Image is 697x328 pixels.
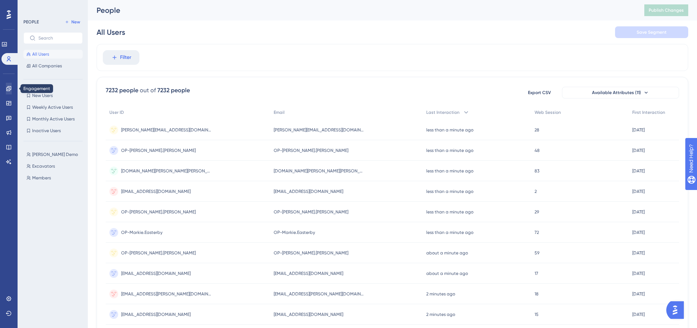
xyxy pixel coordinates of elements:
iframe: UserGuiding AI Assistant Launcher [666,299,688,321]
span: All Users [32,51,49,57]
span: [PERSON_NAME][EMAIL_ADDRESS][DOMAIN_NAME] [121,127,213,133]
time: [DATE] [632,189,645,194]
span: [EMAIL_ADDRESS][DOMAIN_NAME] [121,271,191,276]
span: 72 [535,230,539,235]
span: Filter [120,53,131,62]
button: Available Attributes (11) [562,87,679,98]
span: Email [274,109,285,115]
span: OP-[PERSON_NAME].[PERSON_NAME] [274,148,348,153]
button: New Users [23,91,83,100]
button: Inactive Users [23,126,83,135]
time: less than a minute ago [426,127,473,133]
span: [PERSON_NAME] Demo [32,152,78,157]
span: Excavators [32,163,55,169]
span: OP-[PERSON_NAME].[PERSON_NAME] [121,209,196,215]
button: All Companies [23,61,83,70]
time: 2 minutes ago [426,291,455,297]
span: 17 [535,271,538,276]
time: [DATE] [632,127,645,133]
time: [DATE] [632,230,645,235]
span: Members [32,175,51,181]
span: 2 [535,189,537,194]
button: Members [23,174,87,182]
div: 7232 people [157,86,190,95]
div: People [97,5,626,15]
span: New Users [32,93,53,98]
span: [EMAIL_ADDRESS][DOMAIN_NAME] [121,189,191,194]
span: 83 [535,168,539,174]
span: [EMAIL_ADDRESS][DOMAIN_NAME] [121,312,191,317]
span: OP-[PERSON_NAME].[PERSON_NAME] [121,148,196,153]
span: [PERSON_NAME][EMAIL_ADDRESS][DOMAIN_NAME] [274,127,365,133]
time: 2 minutes ago [426,312,455,317]
span: 18 [535,291,539,297]
span: Last Interaction [426,109,460,115]
time: [DATE] [632,168,645,174]
span: Inactive Users [32,128,61,134]
time: less than a minute ago [426,209,473,215]
time: about a minute ago [426,271,468,276]
button: Filter [103,50,139,65]
span: Export CSV [528,90,551,96]
span: 59 [535,250,539,256]
span: 15 [535,312,539,317]
span: [DOMAIN_NAME][PERSON_NAME][PERSON_NAME] [274,168,365,174]
span: Save Segment [637,29,667,35]
button: Export CSV [521,87,558,98]
time: [DATE] [632,291,645,297]
span: OP-Markie.Easterby [121,230,162,235]
span: [EMAIL_ADDRESS][DOMAIN_NAME] [274,271,343,276]
time: less than a minute ago [426,168,473,174]
span: [EMAIL_ADDRESS][PERSON_NAME][DOMAIN_NAME] [274,291,365,297]
span: [EMAIL_ADDRESS][DOMAIN_NAME] [274,189,343,194]
span: [DOMAIN_NAME][PERSON_NAME][PERSON_NAME] [121,168,213,174]
div: All Users [97,27,125,37]
time: less than a minute ago [426,148,473,153]
span: OP-Markie.Easterby [274,230,315,235]
span: New [71,19,80,25]
time: less than a minute ago [426,230,473,235]
time: [DATE] [632,148,645,153]
div: 7232 people [106,86,138,95]
span: All Companies [32,63,62,69]
span: OP-[PERSON_NAME].[PERSON_NAME] [274,209,348,215]
time: less than a minute ago [426,189,473,194]
span: 28 [535,127,539,133]
span: Weekly Active Users [32,104,73,110]
div: PEOPLE [23,19,39,25]
button: All Users [23,50,83,59]
time: about a minute ago [426,250,468,256]
span: Available Attributes (11) [592,90,641,96]
time: [DATE] [632,250,645,256]
span: OP-[PERSON_NAME].[PERSON_NAME] [121,250,196,256]
time: [DATE] [632,209,645,215]
button: [PERSON_NAME] Demo [23,150,87,159]
span: 48 [535,148,540,153]
button: Weekly Active Users [23,103,83,112]
button: Publish Changes [644,4,688,16]
span: Need Help? [17,2,46,11]
span: [EMAIL_ADDRESS][PERSON_NAME][DOMAIN_NAME] [121,291,213,297]
span: OP-[PERSON_NAME].[PERSON_NAME] [274,250,348,256]
span: Web Session [535,109,561,115]
input: Search [38,36,76,41]
span: Monthly Active Users [32,116,75,122]
button: New [62,18,83,26]
time: [DATE] [632,271,645,276]
span: [EMAIL_ADDRESS][DOMAIN_NAME] [274,312,343,317]
button: Monthly Active Users [23,115,83,123]
button: Excavators [23,162,87,171]
span: First Interaction [632,109,665,115]
div: out of [140,86,156,95]
span: User ID [109,109,124,115]
span: 29 [535,209,539,215]
time: [DATE] [632,312,645,317]
span: Publish Changes [649,7,684,13]
button: Save Segment [615,26,688,38]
